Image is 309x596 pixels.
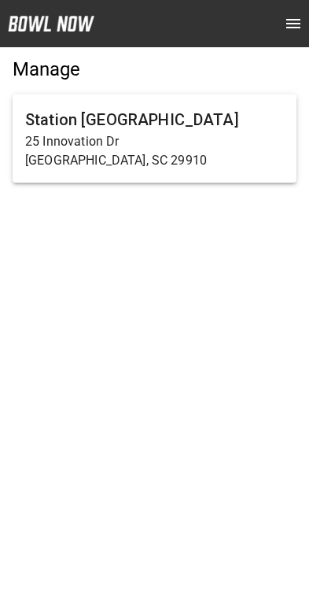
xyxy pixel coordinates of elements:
button: open drawer [278,8,309,39]
p: [GEOGRAPHIC_DATA], SC 29910 [25,151,284,170]
p: 25 Innovation Dr [25,132,284,151]
h6: Station [GEOGRAPHIC_DATA] [25,107,284,132]
img: logo [8,16,94,31]
h5: Manage [13,57,296,82]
